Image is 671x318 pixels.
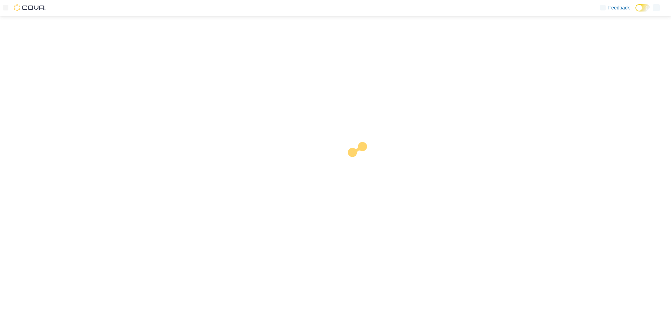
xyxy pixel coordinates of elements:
[635,4,650,12] input: Dark Mode
[14,4,45,11] img: Cova
[608,4,630,11] span: Feedback
[597,1,633,15] a: Feedback
[335,137,388,189] img: cova-loader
